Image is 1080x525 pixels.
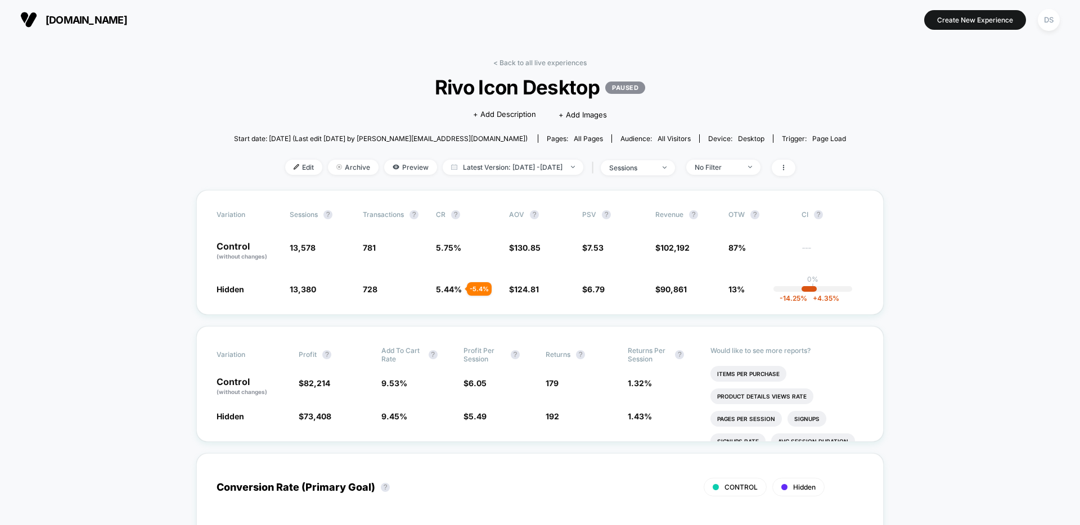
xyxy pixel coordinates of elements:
[436,243,461,252] span: 5.75 %
[813,294,817,302] span: +
[290,284,316,294] span: 13,380
[812,134,846,143] span: Page Load
[546,350,570,359] span: Returns
[814,210,823,219] button: ?
[675,350,684,359] button: ?
[299,378,330,388] span: $
[602,210,611,219] button: ?
[1038,9,1060,31] div: DS
[473,109,536,120] span: + Add Description
[807,294,839,302] span: 4.35 %
[628,411,652,421] span: 1.43 %
[710,433,766,449] li: Signups Rate
[265,75,816,99] span: Rivo Icon Desktop
[304,378,330,388] span: 82,214
[363,284,377,294] span: 728
[582,243,604,252] span: $
[571,166,575,168] img: end
[46,14,127,26] span: [DOMAIN_NAME]
[655,210,683,219] span: Revenue
[429,350,438,359] button: ?
[436,210,445,219] span: CR
[660,243,690,252] span: 102,192
[710,388,813,404] li: Product Details Views Rate
[290,210,318,219] span: Sessions
[655,243,690,252] span: $
[547,134,603,143] div: Pages:
[587,243,604,252] span: 7.53
[1034,8,1063,31] button: DS
[451,164,457,170] img: calendar
[710,366,786,382] li: Items Per Purchase
[699,134,773,143] span: Device:
[710,411,782,427] li: Pages Per Session
[509,243,541,252] span: $
[384,160,437,175] span: Preview
[609,164,654,172] div: sessions
[658,134,691,143] span: All Visitors
[363,210,404,219] span: Transactions
[771,433,855,449] li: Avg Session Duration
[689,210,698,219] button: ?
[574,134,603,143] span: all pages
[812,283,814,292] p: |
[509,284,539,294] span: $
[381,483,390,492] button: ?
[628,346,669,363] span: Returns Per Session
[724,483,758,491] span: CONTROL
[336,164,342,170] img: end
[807,275,818,283] p: 0%
[509,210,524,219] span: AOV
[559,110,607,119] span: + Add Images
[620,134,691,143] div: Audience:
[587,284,605,294] span: 6.79
[514,243,541,252] span: 130.85
[511,350,520,359] button: ?
[924,10,1026,30] button: Create New Experience
[443,160,583,175] span: Latest Version: [DATE] - [DATE]
[750,210,759,219] button: ?
[695,163,740,171] div: No Filter
[463,378,487,388] span: $
[748,166,752,168] img: end
[299,350,317,359] span: Profit
[802,245,863,261] span: ---
[381,378,407,388] span: 9.53 %
[328,160,379,175] span: Archive
[294,164,299,170] img: edit
[469,378,487,388] span: 6.05
[463,411,487,421] span: $
[323,210,332,219] button: ?
[20,11,37,28] img: Visually logo
[582,210,596,219] span: PSV
[299,411,331,421] span: $
[514,284,539,294] span: 124.81
[409,210,418,219] button: ?
[793,483,816,491] span: Hidden
[285,160,322,175] span: Edit
[467,282,492,296] div: - 5.4 %
[738,134,764,143] span: desktop
[381,346,423,363] span: Add To Cart Rate
[655,284,687,294] span: $
[304,411,331,421] span: 73,408
[780,294,807,302] span: -14.25 %
[582,284,605,294] span: $
[322,350,331,359] button: ?
[728,243,746,252] span: 87%
[628,378,652,388] span: 1.32 %
[710,346,864,355] p: Would like to see more reports?
[782,134,846,143] div: Trigger:
[787,411,826,427] li: Signups
[363,243,376,252] span: 781
[17,11,130,29] button: [DOMAIN_NAME]
[728,210,790,219] span: OTW
[217,377,287,396] p: Control
[290,243,316,252] span: 13,578
[589,160,601,176] span: |
[663,166,667,169] img: end
[493,58,587,67] a: < Back to all live experiences
[546,378,559,388] span: 179
[451,210,460,219] button: ?
[530,210,539,219] button: ?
